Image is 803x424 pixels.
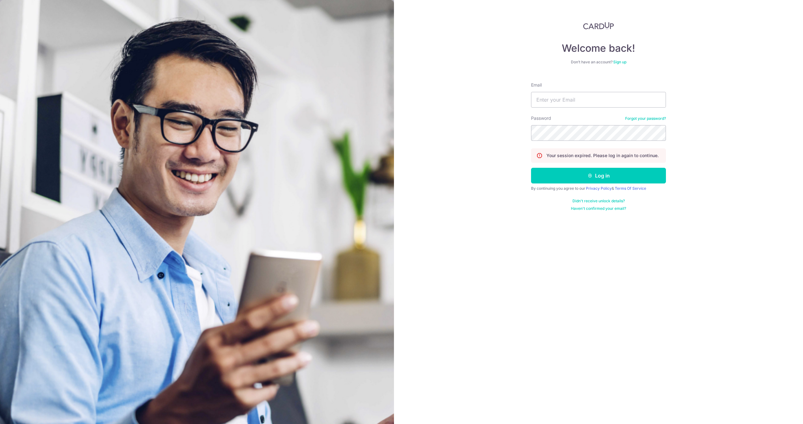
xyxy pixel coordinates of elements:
[531,42,666,55] h4: Welcome back!
[546,152,659,159] p: Your session expired. Please log in again to continue.
[615,186,646,191] a: Terms Of Service
[613,60,626,64] a: Sign up
[531,168,666,183] button: Log in
[531,115,551,121] label: Password
[583,22,614,29] img: CardUp Logo
[531,82,542,88] label: Email
[625,116,666,121] a: Forgot your password?
[586,186,612,191] a: Privacy Policy
[531,92,666,108] input: Enter your Email
[571,206,626,211] a: Haven't confirmed your email?
[572,199,625,204] a: Didn't receive unlock details?
[531,60,666,65] div: Don’t have an account?
[531,186,666,191] div: By continuing you agree to our &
